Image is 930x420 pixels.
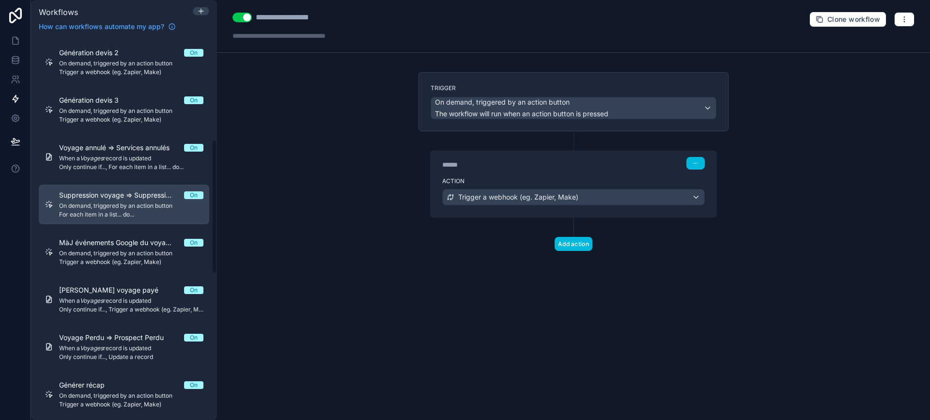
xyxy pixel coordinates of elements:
[827,15,880,24] span: Clone workflow
[431,84,716,92] label: Trigger
[555,237,592,251] button: Add action
[431,97,716,119] button: On demand, triggered by an action buttonThe workflow will run when an action button is pressed
[39,22,164,31] span: How can workflows automate my app?
[442,177,705,185] label: Action
[35,22,180,31] a: How can workflows automate my app?
[809,12,886,27] button: Clone workflow
[435,109,608,118] span: The workflow will run when an action button is pressed
[435,97,570,107] span: On demand, triggered by an action button
[442,189,705,205] button: Trigger a webhook (eg. Zapier, Make)
[458,192,578,202] span: Trigger a webhook (eg. Zapier, Make)
[39,7,78,17] span: Workflows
